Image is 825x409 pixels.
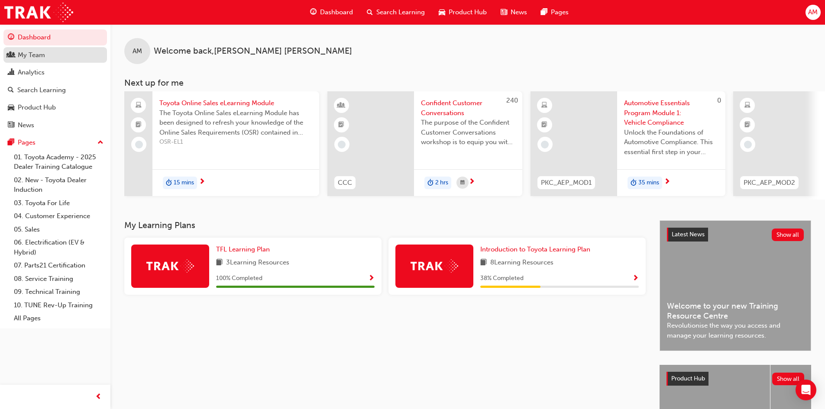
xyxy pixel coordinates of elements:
[460,177,465,188] span: calendar-icon
[439,7,445,18] span: car-icon
[10,236,107,259] a: 06. Electrification (EV & Hybrid)
[216,274,262,283] span: 100 % Completed
[421,98,515,118] span: Confident Customer Conversations
[95,392,102,403] span: prev-icon
[672,231,705,238] span: Latest News
[8,139,14,147] span: pages-icon
[159,98,312,108] span: Toyota Online Sales eLearning Module
[4,3,73,22] img: Trak
[744,141,752,148] span: learningRecordVerb_NONE-icon
[97,137,104,148] span: up-icon
[796,380,816,400] div: Open Intercom Messenger
[216,245,273,254] a: TFL Learning Plan
[10,196,107,210] a: 03. Toyota For Life
[624,128,718,157] span: Unlock the Foundations of Automotive Compliance. This essential first step in your Automotive Ess...
[216,245,270,253] span: TFL Learning Plan
[480,258,487,268] span: book-icon
[480,245,590,253] span: Introduction to Toyota Learning Plan
[3,135,107,151] button: Pages
[624,98,718,128] span: Automotive Essentials Program Module 1: Vehicle Compliance
[135,141,143,148] span: learningRecordVerb_NONE-icon
[10,223,107,236] a: 05. Sales
[501,7,507,18] span: news-icon
[632,275,639,283] span: Show Progress
[744,178,795,188] span: PKC_AEP_MOD2
[772,373,805,385] button: Show all
[666,372,804,386] a: Product HubShow all
[717,97,721,104] span: 0
[8,69,14,77] span: chart-icon
[199,178,205,186] span: next-icon
[338,100,344,111] span: learningResourceType_INSTRUCTOR_LED-icon
[146,259,194,273] img: Trak
[3,28,107,135] button: DashboardMy TeamAnalyticsSearch LearningProduct HubNews
[8,34,14,42] span: guage-icon
[3,29,107,45] a: Dashboard
[10,151,107,174] a: 01. Toyota Academy - 2025 Dealer Training Catalogue
[3,64,107,81] a: Analytics
[667,228,804,242] a: Latest NewsShow all
[534,3,576,21] a: pages-iconPages
[310,7,317,18] span: guage-icon
[124,220,646,230] h3: My Learning Plans
[480,245,594,254] a: Introduction to Toyota Learning Plan
[226,258,289,268] span: 3 Learning Resources
[667,301,804,321] span: Welcome to your new Training Resource Centre
[18,103,56,113] div: Product Hub
[744,100,751,111] span: learningResourceType_ELEARNING-icon
[806,5,821,20] button: AM
[808,7,818,17] span: AM
[18,138,36,148] div: Pages
[632,273,639,284] button: Show Progress
[166,177,172,189] span: duration-icon
[8,87,14,94] span: search-icon
[10,174,107,196] a: 02. New - Toyota Dealer Induction
[541,7,547,18] span: pages-icon
[8,52,14,59] span: people-icon
[124,91,319,196] a: Toyota Online Sales eLearning ModuleThe Toyota Online Sales eLearning Module has been designed to...
[10,285,107,299] a: 09. Technical Training
[376,7,425,17] span: Search Learning
[3,117,107,133] a: News
[18,50,45,60] div: My Team
[480,274,524,283] span: 38 % Completed
[8,122,14,129] span: news-icon
[338,141,346,148] span: learningRecordVerb_NONE-icon
[368,273,375,284] button: Show Progress
[638,178,659,188] span: 35 mins
[303,3,360,21] a: guage-iconDashboard
[8,104,14,112] span: car-icon
[772,229,804,241] button: Show all
[136,119,142,131] span: booktick-icon
[3,82,107,98] a: Search Learning
[411,259,458,273] img: Trak
[10,312,107,325] a: All Pages
[494,3,534,21] a: news-iconNews
[660,220,811,351] a: Latest NewsShow allWelcome to your new Training Resource CentreRevolutionise the way you access a...
[490,258,553,268] span: 8 Learning Resources
[110,78,825,88] h3: Next up for me
[18,120,34,130] div: News
[541,119,547,131] span: booktick-icon
[667,321,804,340] span: Revolutionise the way you access and manage your learning resources.
[744,119,751,131] span: booktick-icon
[432,3,494,21] a: car-iconProduct Hub
[174,178,194,188] span: 15 mins
[154,46,352,56] span: Welcome back , [PERSON_NAME] [PERSON_NAME]
[216,258,223,268] span: book-icon
[506,97,518,104] span: 240
[10,272,107,286] a: 08. Service Training
[631,177,637,189] span: duration-icon
[10,259,107,272] a: 07. Parts21 Certification
[327,91,522,196] a: 240CCCConfident Customer ConversationsThe purpose of the Confident Customer Conversations worksho...
[3,100,107,116] a: Product Hub
[320,7,353,17] span: Dashboard
[17,85,66,95] div: Search Learning
[427,177,434,189] span: duration-icon
[551,7,569,17] span: Pages
[671,375,705,382] span: Product Hub
[10,209,107,223] a: 04. Customer Experience
[541,100,547,111] span: learningResourceType_ELEARNING-icon
[18,68,45,77] div: Analytics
